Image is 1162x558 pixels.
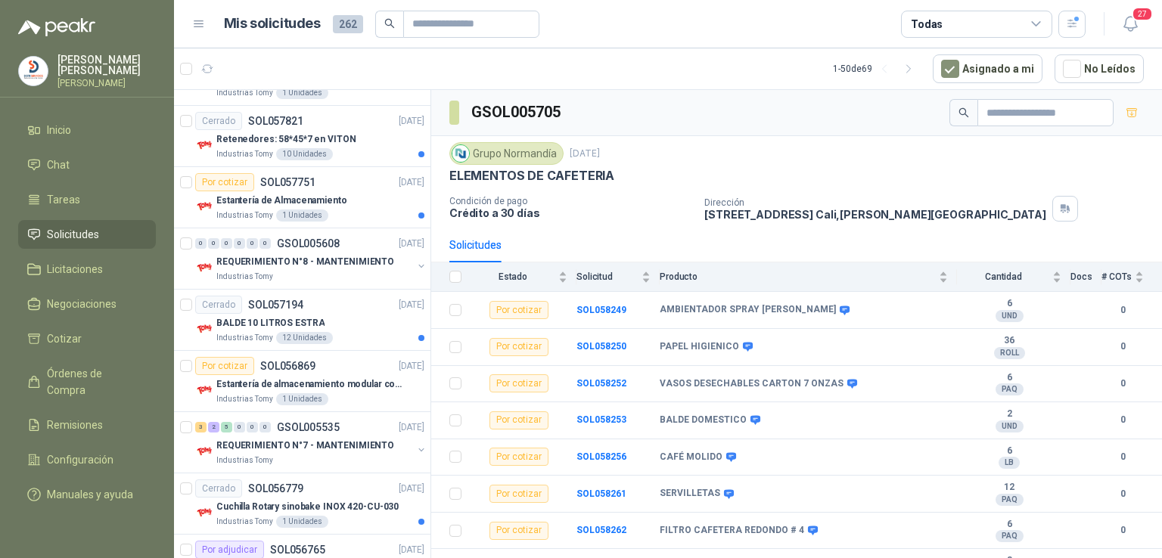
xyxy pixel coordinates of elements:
b: 0 [1101,523,1144,538]
a: Remisiones [18,411,156,439]
a: SOL058262 [576,525,626,535]
p: GSOL005608 [277,238,340,249]
div: 10 Unidades [276,148,333,160]
b: 0 [1101,450,1144,464]
th: Docs [1070,262,1101,292]
div: Por cotizar [489,522,548,540]
b: 0 [1101,303,1144,318]
div: Por cotizar [195,173,254,191]
a: SOL058250 [576,341,626,352]
p: [DATE] [399,482,424,496]
span: Cantidad [957,271,1049,282]
p: Condición de pago [449,196,692,206]
span: Solicitudes [47,226,99,243]
p: SOL056869 [260,361,315,371]
span: # COTs [1101,271,1132,282]
p: [DATE] [399,114,424,129]
p: REQUERIMIENTO N°8 - MANTENIMIENTO [216,255,394,269]
div: PAQ [996,530,1024,542]
div: 12 Unidades [276,332,333,344]
a: Licitaciones [18,255,156,284]
p: [STREET_ADDRESS] Cali , [PERSON_NAME][GEOGRAPHIC_DATA] [704,208,1046,221]
span: Solicitud [576,271,638,282]
div: 2 [208,422,219,432]
div: 1 Unidades [276,209,328,222]
a: SOL058253 [576,414,626,425]
div: Solicitudes [449,237,502,253]
a: Cotizar [18,324,156,353]
div: Todas [911,16,943,33]
a: CerradoSOL056779[DATE] Company LogoCuchilla Rotary sinobake INOX 420-CU-030Industrias Tomy1 Unidades [174,473,430,535]
b: 12 [957,482,1061,494]
b: BALDE DOMESTICO [660,414,747,426]
div: Por cotizar [489,374,548,392]
div: ROLL [994,347,1025,359]
img: Company Logo [195,320,213,338]
p: Retenedores: 58*45*7 en VITON [216,132,356,147]
p: SOL057194 [248,299,303,310]
div: 0 [221,238,232,249]
span: Licitaciones [47,261,103,277]
img: Company Logo [195,259,213,277]
p: Dirección [704,197,1046,208]
a: SOL058256 [576,451,626,462]
div: UND [996,420,1024,432]
p: Crédito a 30 días [449,206,692,219]
a: SOL058261 [576,488,626,499]
span: 262 [333,15,363,33]
b: SERVILLETAS [660,488,720,500]
th: # COTs [1101,262,1162,292]
p: [DATE] [399,175,424,190]
b: 6 [957,372,1061,384]
img: Company Logo [452,145,469,162]
p: Industrias Tomy [216,87,273,99]
div: UND [996,310,1024,322]
p: GSOL005535 [277,422,340,432]
div: Grupo Normandía [449,142,564,165]
p: Industrias Tomy [216,148,273,160]
p: BALDE 10 LITROS ESTRA [216,316,325,330]
b: SOL058252 [576,378,626,389]
p: REQUERIMIENTO N°7 - MANTENIMIENTO [216,439,394,453]
div: Por cotizar [489,338,548,356]
a: CerradoSOL057194[DATE] Company LogoBALDE 10 LITROS ESTRAIndustrias Tomy12 Unidades [174,290,430,351]
a: Configuración [18,445,156,474]
span: Tareas [47,191,80,208]
b: FILTRO CAFETERA REDONDO # 4 [660,525,804,537]
p: [DATE] [399,420,424,435]
a: Por cotizarSOL057751[DATE] Company LogoEstantería de AlmacenamientoIndustrias Tomy1 Unidades [174,167,430,228]
p: Industrias Tomy [216,516,273,528]
span: Inicio [47,122,71,138]
p: [DATE] [570,147,600,161]
a: SOL058249 [576,305,626,315]
span: Configuración [47,451,113,468]
div: 1 - 50 de 69 [833,57,921,81]
div: Por cotizar [195,357,254,375]
th: Cantidad [957,262,1070,292]
p: Estantería de almacenamiento modular con organizadores abiertos [216,377,405,392]
span: Cotizar [47,330,82,347]
a: Chat [18,150,156,179]
span: 27 [1132,7,1153,21]
div: PAQ [996,494,1024,506]
a: Solicitudes [18,220,156,249]
button: No Leídos [1055,54,1144,83]
b: 6 [957,519,1061,531]
th: Producto [660,262,957,292]
div: Por cotizar [489,448,548,466]
span: Manuales y ayuda [47,486,133,503]
b: 0 [1101,339,1144,354]
div: 0 [259,422,271,432]
b: 36 [957,335,1061,347]
img: Company Logo [195,442,213,460]
span: Producto [660,271,936,282]
div: 0 [234,238,245,249]
p: [DATE] [399,298,424,312]
p: SOL057751 [260,177,315,188]
p: Cuchilla Rotary sinobake INOX 420-CU-030 [216,500,399,514]
div: 0 [259,238,271,249]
